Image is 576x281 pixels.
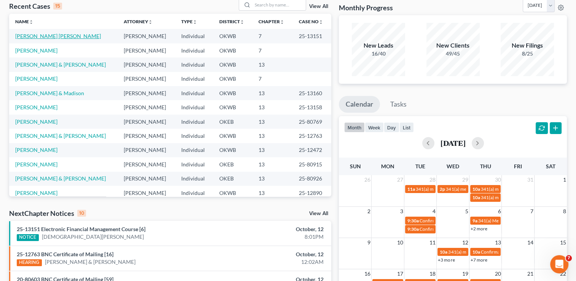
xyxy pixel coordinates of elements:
[77,210,86,217] div: 10
[461,238,469,247] span: 12
[175,157,213,171] td: Individual
[429,238,436,247] span: 11
[175,29,213,43] td: Individual
[293,129,331,143] td: 25-12763
[240,20,244,24] i: unfold_more
[15,75,57,82] a: [PERSON_NAME]
[472,186,480,192] span: 10a
[213,115,253,129] td: OKEB
[213,72,253,86] td: OKWB
[429,175,436,184] span: 28
[527,175,534,184] span: 31
[309,4,328,9] a: View All
[472,249,480,255] span: 10a
[352,50,405,57] div: 16/40
[118,57,175,72] td: [PERSON_NAME]
[15,90,84,96] a: [PERSON_NAME] & Madison
[440,249,447,255] span: 10a
[415,163,425,169] span: Tue
[472,218,477,224] span: 9a
[383,96,413,113] a: Tasks
[213,57,253,72] td: OKWB
[175,115,213,129] td: Individual
[252,129,293,143] td: 13
[426,50,480,57] div: 49/45
[252,86,293,100] td: 13
[546,163,555,169] span: Sat
[550,255,568,273] iframe: Intercom live chat
[426,41,480,50] div: New Clients
[471,257,487,263] a: +7 more
[53,3,62,10] div: 15
[15,190,57,196] a: [PERSON_NAME]
[501,50,554,57] div: 8/25
[252,100,293,114] td: 13
[175,43,213,57] td: Individual
[399,207,404,216] span: 3
[258,19,284,24] a: Chapterunfold_more
[396,175,404,184] span: 27
[175,57,213,72] td: Individual
[219,19,244,24] a: Districtunfold_more
[446,186,519,192] span: 341(a) meeting for [PERSON_NAME]
[175,129,213,143] td: Individual
[481,249,567,255] span: Confirmation hearing for [PERSON_NAME]
[464,207,469,216] span: 5
[15,133,106,139] a: [PERSON_NAME] & [PERSON_NAME]
[396,238,404,247] span: 10
[118,115,175,129] td: [PERSON_NAME]
[293,186,331,200] td: 25-12890
[17,226,145,232] a: 25-13151 Electronic Financial Management Course [6]
[118,100,175,114] td: [PERSON_NAME]
[118,43,175,57] td: [PERSON_NAME]
[319,20,323,24] i: unfold_more
[429,269,436,278] span: 18
[480,163,491,169] span: Thu
[364,269,371,278] span: 16
[193,20,197,24] i: unfold_more
[494,175,501,184] span: 30
[227,258,324,266] div: 12:02AM
[293,143,331,157] td: 25-12472
[252,72,293,86] td: 7
[213,29,253,43] td: OKWB
[252,157,293,171] td: 13
[227,233,324,241] div: 8:01PM
[213,129,253,143] td: OKWB
[15,147,57,153] a: [PERSON_NAME]
[42,233,144,241] a: [DEMOGRAPHIC_DATA][PERSON_NAME]
[293,172,331,186] td: 25-80926
[213,186,253,200] td: OKWB
[471,226,487,232] a: +2 more
[367,238,371,247] span: 9
[252,115,293,129] td: 13
[527,238,534,247] span: 14
[438,257,455,263] a: +3 more
[293,86,331,100] td: 25-13160
[175,100,213,114] td: Individual
[181,19,197,24] a: Typeunfold_more
[299,19,323,24] a: Case Nounfold_more
[497,207,501,216] span: 6
[175,86,213,100] td: Individual
[118,157,175,171] td: [PERSON_NAME]
[118,129,175,143] td: [PERSON_NAME]
[461,269,469,278] span: 19
[213,86,253,100] td: OKWB
[213,172,253,186] td: OKEB
[562,175,567,184] span: 1
[252,186,293,200] td: 13
[227,251,324,258] div: October, 12
[118,86,175,100] td: [PERSON_NAME]
[213,143,253,157] td: OKWB
[15,61,106,68] a: [PERSON_NAME] & [PERSON_NAME]
[252,143,293,157] td: 13
[364,175,371,184] span: 26
[420,226,547,232] span: Confirmation Hearing for [PERSON_NAME] & [PERSON_NAME]
[252,29,293,43] td: 7
[396,269,404,278] span: 17
[440,186,445,192] span: 2p
[309,211,328,216] a: View All
[213,157,253,171] td: OKEB
[352,41,405,50] div: New Leads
